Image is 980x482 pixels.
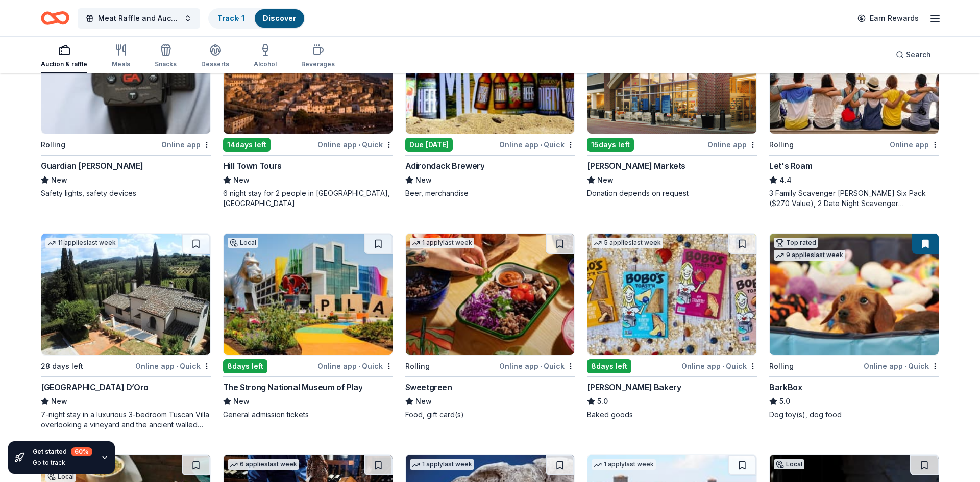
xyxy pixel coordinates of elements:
div: Due [DATE] [405,138,453,152]
div: 14 days left [223,138,271,152]
div: Hill Town Tours [223,160,282,172]
span: • [904,362,906,370]
button: Track· 1Discover [208,8,305,29]
a: Image for The Strong National Museum of PlayLocal8days leftOnline app•QuickThe Strong National Mu... [223,233,393,420]
div: General admission tickets [223,410,393,420]
div: Desserts [201,60,229,68]
div: Rolling [41,139,65,151]
span: New [233,395,250,408]
div: Online app Quick [864,360,939,372]
a: Image for Bobo's Bakery5 applieslast week8days leftOnline app•Quick[PERSON_NAME] Bakery5.0Baked g... [587,233,757,420]
span: • [540,362,542,370]
div: Online app Quick [681,360,757,372]
div: Online app [161,138,211,151]
a: Image for Villa Sogni D’Oro11 applieslast week28 days leftOnline app•Quick[GEOGRAPHIC_DATA] D’Oro... [41,233,211,430]
div: 8 days left [587,359,631,373]
div: [PERSON_NAME] Markets [587,160,685,172]
a: Discover [263,14,296,22]
div: 3 Family Scavenger [PERSON_NAME] Six Pack ($270 Value), 2 Date Night Scavenger [PERSON_NAME] Two ... [769,188,939,209]
div: Sweetgreen [405,381,452,393]
button: Meals [112,40,130,73]
span: New [233,174,250,186]
div: The Strong National Museum of Play [223,381,362,393]
div: 7-night stay in a luxurious 3-bedroom Tuscan Villa overlooking a vineyard and the ancient walled ... [41,410,211,430]
div: [PERSON_NAME] Bakery [587,381,681,393]
span: • [358,141,360,149]
span: • [722,362,724,370]
div: Rolling [405,360,430,372]
div: 6 applies last week [228,459,299,470]
span: New [597,174,614,186]
a: Image for Let's Roam2 applieslast weekRollingOnline appLet's Roam4.43 Family Scavenger [PERSON_NA... [769,12,939,209]
div: Let's Roam [769,160,812,172]
div: Online app [707,138,757,151]
img: Image for Villa Sogni D’Oro [41,234,210,355]
div: Food, gift card(s) [405,410,575,420]
span: New [415,395,432,408]
div: Online app Quick [317,138,393,151]
div: Donation depends on request [587,188,757,198]
div: 11 applies last week [45,238,118,248]
div: 8 days left [223,359,267,373]
div: Local [228,238,258,248]
span: • [358,362,360,370]
div: [GEOGRAPHIC_DATA] D’Oro [41,381,149,393]
button: Snacks [155,40,177,73]
img: Image for Sweetgreen [406,234,575,355]
div: Online app [890,138,939,151]
a: Image for Hill Town Tours 7 applieslast week14days leftOnline app•QuickHill Town ToursNew6 night ... [223,12,393,209]
div: Local [774,459,804,469]
a: Image for Guardian Angel Device2 applieslast weekRollingOnline appGuardian [PERSON_NAME]NewSafety... [41,12,211,198]
div: 60 % [71,447,92,456]
div: Top rated [774,238,818,248]
div: 9 applies last week [774,250,845,261]
div: Rolling [769,360,794,372]
button: Alcohol [254,40,277,73]
div: 28 days left [41,360,83,372]
button: Search [888,44,939,65]
a: Track· 1 [217,14,244,22]
a: Home [41,6,69,30]
a: Image for BarkBoxTop rated9 applieslast weekRollingOnline app•QuickBarkBox5.0Dog toy(s), dog food [769,233,939,420]
a: Image for Weis Markets2 applieslast week15days leftOnline app[PERSON_NAME] MarketsNewDonation dep... [587,12,757,198]
div: Meals [112,60,130,68]
div: Baked goods [587,410,757,420]
div: Rolling [769,139,794,151]
div: 1 apply last week [410,238,474,248]
div: Go to track [33,459,92,467]
div: Snacks [155,60,177,68]
div: Online app Quick [135,360,211,372]
button: Desserts [201,40,229,73]
div: Beer, merchandise [405,188,575,198]
div: 15 days left [587,138,634,152]
span: 5.0 [779,395,790,408]
div: Auction & raffle [41,60,87,68]
div: BarkBox [769,381,802,393]
div: Alcohol [254,60,277,68]
span: New [51,174,67,186]
span: New [51,395,67,408]
span: Meat Raffle and Auction [98,12,180,24]
a: Image for Adirondack BreweryLocalDue [DATE]Online app•QuickAdirondack BreweryNewBeer, merchandise [405,12,575,198]
span: 4.4 [779,174,792,186]
img: Image for Bobo's Bakery [587,234,756,355]
a: Image for Sweetgreen1 applylast weekRollingOnline app•QuickSweetgreenNewFood, gift card(s) [405,233,575,420]
div: 1 apply last week [410,459,474,470]
div: 5 applies last week [592,238,663,248]
div: Safety lights, safety devices [41,188,211,198]
img: Image for The Strong National Museum of Play [224,234,393,355]
span: Search [906,48,931,61]
div: 1 apply last week [592,459,656,470]
div: Online app Quick [317,360,393,372]
span: 5.0 [597,395,608,408]
div: Dog toy(s), dog food [769,410,939,420]
div: Guardian [PERSON_NAME] [41,160,143,172]
span: New [415,174,432,186]
span: • [176,362,178,370]
button: Meat Raffle and Auction [78,8,200,29]
img: Image for BarkBox [770,234,939,355]
div: Get started [33,447,92,456]
div: 6 night stay for 2 people in [GEOGRAPHIC_DATA], [GEOGRAPHIC_DATA] [223,188,393,209]
a: Earn Rewards [851,9,925,28]
button: Auction & raffle [41,40,87,73]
